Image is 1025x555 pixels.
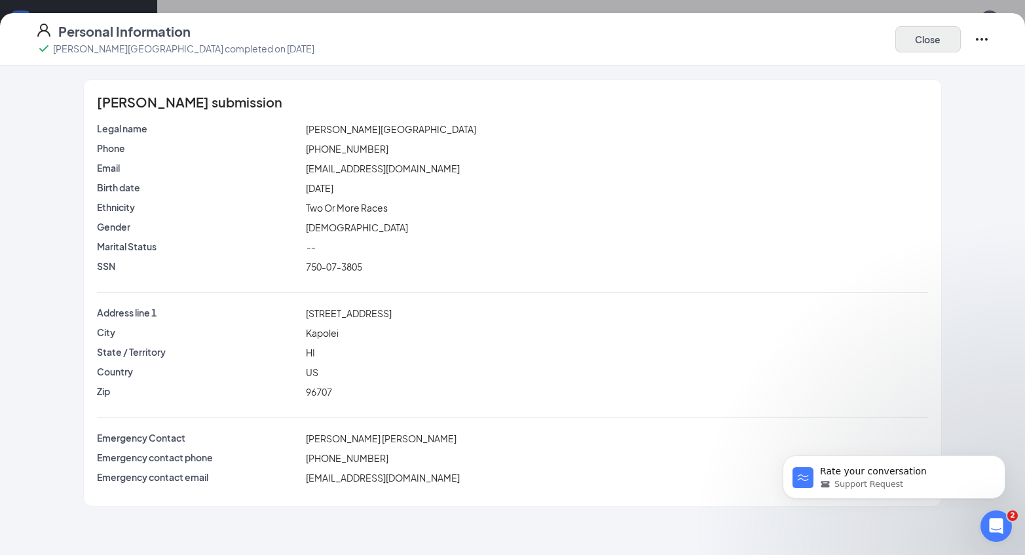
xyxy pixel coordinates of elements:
span: HI [306,347,315,358]
p: Ethnicity [97,201,301,214]
span: [EMAIL_ADDRESS][DOMAIN_NAME] [306,472,460,484]
svg: Checkmark [36,41,52,56]
iframe: Intercom notifications message [763,428,1025,520]
span: [PERSON_NAME] submission [97,96,282,109]
span: 96707 [306,386,332,398]
span: [DATE] [306,182,333,194]
p: Emergency contact phone [97,451,301,464]
p: Email [97,161,301,174]
p: Phone [97,142,301,155]
p: [PERSON_NAME][GEOGRAPHIC_DATA] completed on [DATE] [53,42,314,55]
p: Zip [97,385,301,398]
span: [DEMOGRAPHIC_DATA] [306,221,408,233]
p: Marital Status [97,240,301,253]
p: Birth date [97,181,301,194]
p: Address line 1 [97,306,301,319]
span: [STREET_ADDRESS] [306,307,392,319]
p: State / Territory [97,345,301,358]
iframe: Intercom live chat [980,510,1012,542]
span: [EMAIL_ADDRESS][DOMAIN_NAME] [306,163,460,174]
h4: Personal Information [58,22,191,41]
span: [PHONE_NUMBER] [306,143,388,155]
span: Kapolei [306,327,339,339]
p: Legal name [97,122,301,135]
span: 2 [1007,510,1018,521]
span: Two Or More Races [306,202,388,214]
p: Country [97,365,301,378]
p: Gender [97,220,301,233]
span: -- [306,241,315,253]
p: City [97,326,301,339]
p: Emergency Contact [97,431,301,444]
p: Emergency contact email [97,470,301,484]
span: [PERSON_NAME][GEOGRAPHIC_DATA] [306,123,476,135]
svg: User [36,22,52,38]
button: Close [895,26,961,52]
span: US [306,366,318,378]
span: 750-07-3805 [306,261,362,273]
span: [PERSON_NAME] [PERSON_NAME] [306,432,457,444]
span: [PHONE_NUMBER] [306,452,388,464]
svg: Ellipses [974,31,990,47]
p: SSN [97,259,301,273]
